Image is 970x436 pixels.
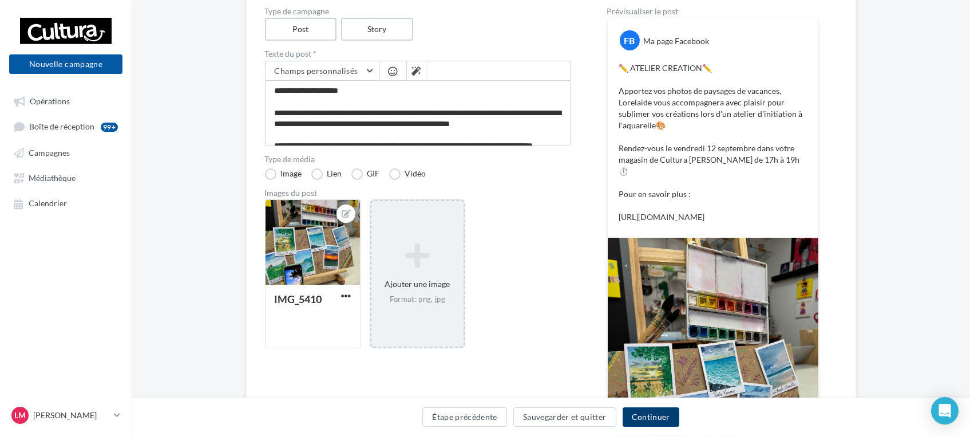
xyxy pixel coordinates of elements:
[644,36,710,47] div: Ma page Facebook
[351,168,380,180] label: GIF
[7,167,125,188] a: Médiathèque
[513,407,616,427] button: Sauvegarder et quitter
[29,122,94,132] span: Boîte de réception
[266,61,379,81] button: Champs personnalisés
[9,404,122,426] a: LM [PERSON_NAME]
[623,407,679,427] button: Continuer
[389,168,426,180] label: Vidéo
[275,293,322,305] div: IMG_5410
[275,66,358,76] span: Champs personnalisés
[33,410,109,421] p: [PERSON_NAME]
[619,62,807,223] p: ✏️ ATELIER CREATION✏️ Apportez vos photos de paysages de vacances, Lorelaide vous accompagnera av...
[7,142,125,163] a: Campagnes
[620,30,640,50] div: FB
[265,189,571,197] div: Images du post
[265,168,302,180] label: Image
[7,91,125,111] a: Opérations
[422,407,507,427] button: Étape précédente
[14,410,26,421] span: LM
[7,116,125,137] a: Boîte de réception99+
[9,54,122,74] button: Nouvelle campagne
[29,199,67,209] span: Calendrier
[7,193,125,213] a: Calendrier
[101,123,118,132] div: 99+
[29,173,76,183] span: Médiathèque
[931,397,959,425] div: Open Intercom Messenger
[265,155,571,163] label: Type de média
[607,7,819,15] div: Prévisualiser le post
[265,7,571,15] label: Type de campagne
[341,18,413,41] label: Story
[311,168,342,180] label: Lien
[265,18,337,41] label: Post
[30,96,70,106] span: Opérations
[29,148,70,158] span: Campagnes
[265,50,571,58] label: Texte du post *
